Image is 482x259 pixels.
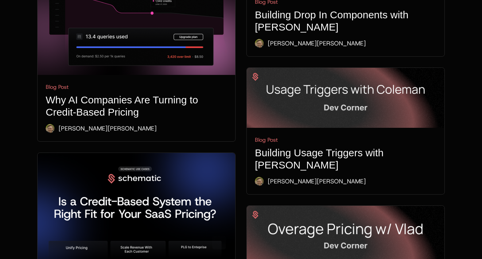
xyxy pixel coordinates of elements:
[268,39,366,48] div: [PERSON_NAME] [PERSON_NAME]
[59,124,157,133] div: [PERSON_NAME] [PERSON_NAME]
[255,147,436,171] h1: Building Usage Triggers with [PERSON_NAME]
[255,136,436,144] div: Blog Post
[46,94,227,118] h1: Why AI Companies Are Turning to Credit-Based Pricing
[255,9,436,33] h1: Building Drop In Components with [PERSON_NAME]
[46,83,227,91] div: Blog Post
[255,177,264,186] img: Ryan Echternacht
[268,177,366,186] div: [PERSON_NAME] [PERSON_NAME]
[247,68,444,128] img: Dev Corner - Overage Pricing (1)
[255,39,264,48] img: Ryan Echternacht
[46,124,54,133] img: Ryan Echternacht
[247,68,444,194] a: Dev Corner - Overage Pricing (1)Blog PostBuilding Usage Triggers with [PERSON_NAME]Ryan Echternac...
